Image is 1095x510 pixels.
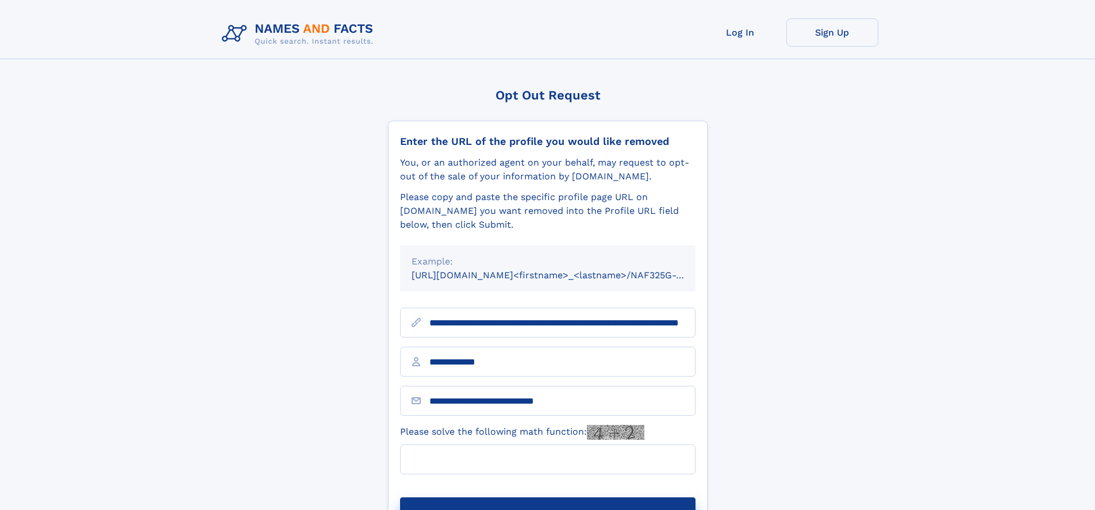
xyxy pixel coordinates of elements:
a: Sign Up [786,18,878,47]
img: Logo Names and Facts [217,18,383,49]
div: Example: [412,255,684,269]
div: Opt Out Request [388,88,708,102]
a: Log In [694,18,786,47]
small: [URL][DOMAIN_NAME]<firstname>_<lastname>/NAF325G-xxxxxxxx [412,270,717,281]
label: Please solve the following math function: [400,425,644,440]
div: Enter the URL of the profile you would like removed [400,135,696,148]
div: You, or an authorized agent on your behalf, may request to opt-out of the sale of your informatio... [400,156,696,183]
div: Please copy and paste the specific profile page URL on [DOMAIN_NAME] you want removed into the Pr... [400,190,696,232]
